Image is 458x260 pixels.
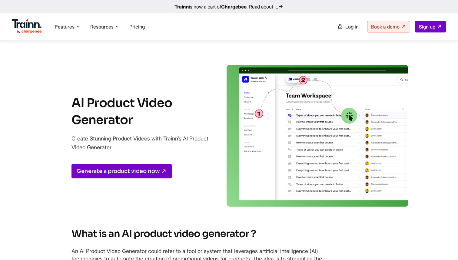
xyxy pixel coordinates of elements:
h2: What is an AI product video generator ? [71,228,387,240]
span: Book a demo [371,24,400,30]
a: Pricing [129,24,145,30]
span: Log in [345,24,359,30]
span: Resources [90,23,114,30]
span: Features [55,23,75,30]
a: Generate a product video now [71,164,172,178]
span: Sign up [419,24,435,30]
b: Chargebee [221,4,247,10]
a: Book a demo [367,21,410,32]
b: Trainn [174,4,189,10]
a: Log in [334,21,362,32]
img: Trainn Logo [12,19,42,34]
h1: AI Product Video Generator [71,95,217,129]
a: Sign up [415,21,446,32]
img: AI Product Video Generator [227,65,408,207]
p: Create Stunning Product Videos with Trainn’s AI Product Video Generator [71,134,217,152]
